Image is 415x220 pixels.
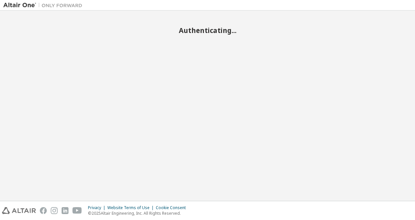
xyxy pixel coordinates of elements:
img: youtube.svg [72,207,82,214]
img: altair_logo.svg [2,207,36,214]
img: Altair One [3,2,86,9]
div: Website Terms of Use [107,205,156,210]
img: instagram.svg [51,207,58,214]
div: Privacy [88,205,107,210]
p: © 2025 Altair Engineering, Inc. All Rights Reserved. [88,210,190,216]
div: Cookie Consent [156,205,190,210]
img: facebook.svg [40,207,47,214]
h2: Authenticating... [3,26,412,35]
img: linkedin.svg [62,207,69,214]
